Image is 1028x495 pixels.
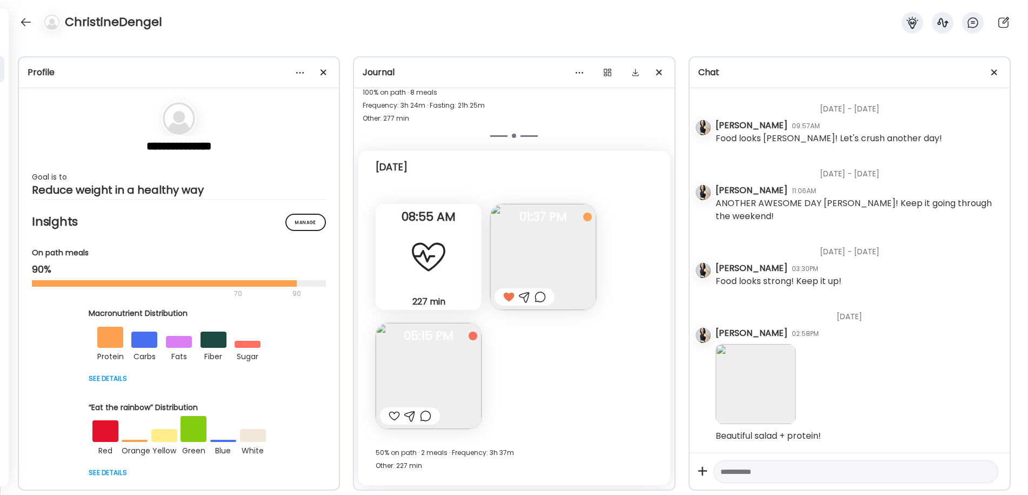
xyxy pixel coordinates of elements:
[696,263,711,278] img: avatars%2FK2Bu7Xo6AVSGXUm5XQ7fc9gyUPu1
[716,155,1001,184] div: [DATE] - [DATE]
[285,214,326,231] div: Manage
[32,170,326,183] div: Goal is to
[122,442,148,457] div: orange
[97,348,123,363] div: protein
[32,263,326,276] div: 90%
[716,344,796,424] img: images%2FnIuc6jdPc0TSU2YLwgiPYRrdqFm1%2Fh5FZw01aE0TxpPXuIOAz%2FHc61GXDfjRPVqBiQQkNc_240
[32,214,326,230] h2: Insights
[716,233,1001,262] div: [DATE] - [DATE]
[210,442,236,457] div: blue
[181,442,206,457] div: green
[32,247,326,259] div: On path meals
[151,442,177,457] div: yellow
[792,121,820,131] div: 09:57AM
[376,331,482,341] span: 05:15 PM
[89,308,269,319] div: Macronutrient Distribution
[698,66,1001,79] div: Chat
[44,15,59,30] img: bg-avatar-default.svg
[291,287,302,300] div: 90
[716,197,1001,223] div: ANOTHER AWESOME DAY [PERSON_NAME]! Keep it going through the weekend!
[696,120,711,135] img: avatars%2FK2Bu7Xo6AVSGXUm5XQ7fc9gyUPu1
[716,132,942,145] div: Food looks [PERSON_NAME]! Let's crush another day!
[28,66,330,79] div: Profile
[792,264,818,274] div: 03:30PM
[201,348,226,363] div: fiber
[792,186,816,196] div: 11:06AM
[490,212,596,222] span: 01:37 PM
[716,262,787,275] div: [PERSON_NAME]
[363,66,665,79] div: Journal
[716,298,1001,327] div: [DATE]
[240,442,266,457] div: white
[716,275,842,288] div: Food looks strong! Keep it up!
[131,348,157,363] div: carbs
[716,430,821,443] div: Beautiful salad + protein!
[716,90,1001,119] div: [DATE] - [DATE]
[235,348,261,363] div: sugar
[716,327,787,340] div: [PERSON_NAME]
[65,14,162,31] h4: ChristineDengel
[376,161,408,174] div: [DATE]
[376,323,482,429] img: images%2FnIuc6jdPc0TSU2YLwgiPYRrdqFm1%2FqaOpMTWsFf1MI97dt9VB%2FaQrPfiHHXXQQaYh2GLyj_240
[32,183,326,196] div: Reduce weight in a healthy way
[490,204,596,310] img: images%2FnIuc6jdPc0TSU2YLwgiPYRrdqFm1%2Fh5FZw01aE0TxpPXuIOAz%2FHc61GXDfjRPVqBiQQkNc_240
[92,442,118,457] div: red
[32,287,289,300] div: 70
[792,329,819,339] div: 02:58PM
[376,446,652,472] div: 50% on path · 2 meals · Frequency: 3h 37m Other: 227 min
[89,402,269,413] div: “Eat the rainbow” Distribution
[716,119,787,132] div: [PERSON_NAME]
[716,184,787,197] div: [PERSON_NAME]
[166,348,192,363] div: fats
[696,185,711,200] img: avatars%2FK2Bu7Xo6AVSGXUm5XQ7fc9gyUPu1
[696,328,711,343] img: avatars%2FK2Bu7Xo6AVSGXUm5XQ7fc9gyUPu1
[363,86,665,125] div: 100% on path · 8 meals Frequency: 3h 24m · Fasting: 21h 25m Other: 277 min
[376,212,482,222] span: 08:55 AM
[163,102,195,135] img: bg-avatar-default.svg
[380,296,477,307] div: 227 min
